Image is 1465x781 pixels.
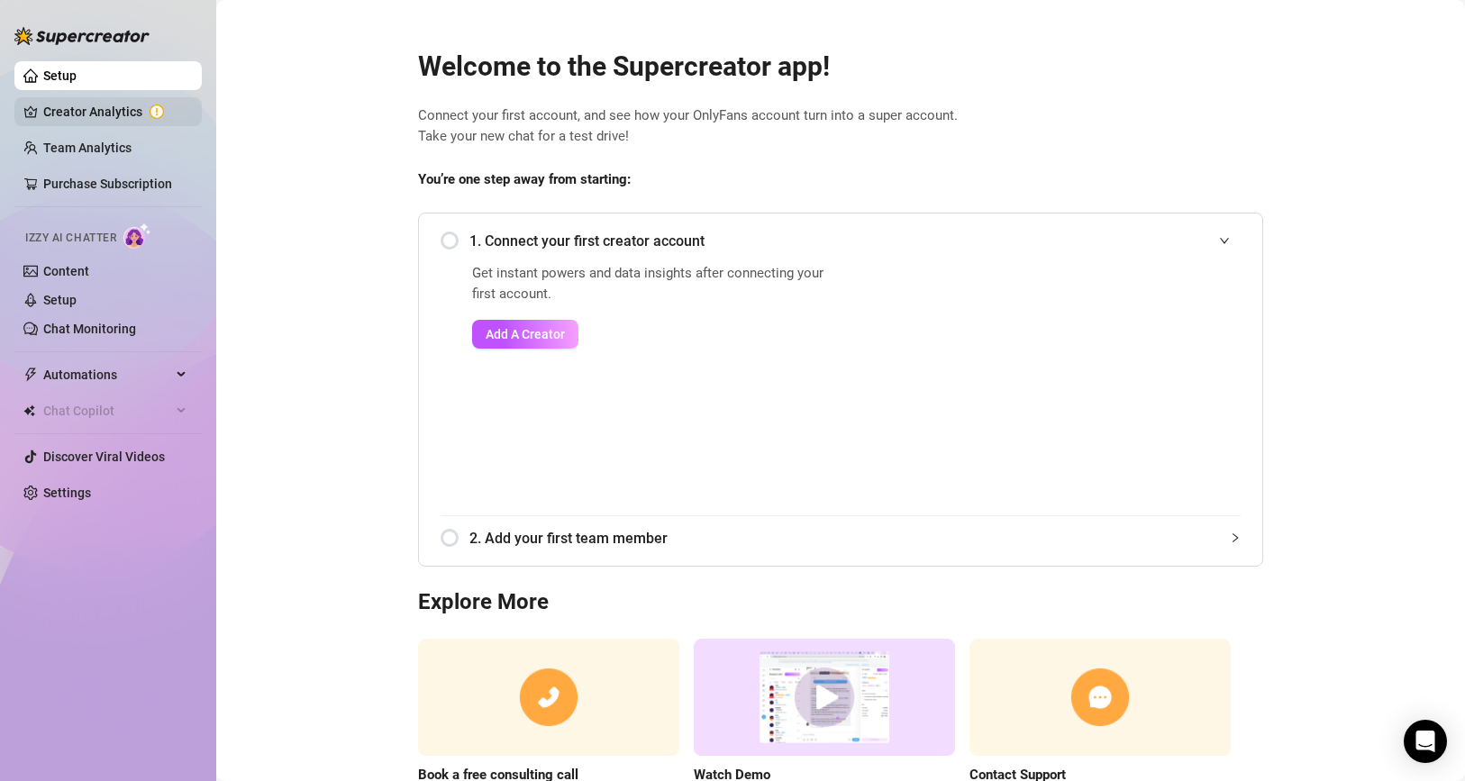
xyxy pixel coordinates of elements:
[418,50,1263,84] h2: Welcome to the Supercreator app!
[472,320,835,349] a: Add A Creator
[43,97,187,126] a: Creator Analytics exclamation-circle
[441,219,1241,263] div: 1. Connect your first creator account
[880,263,1241,494] iframe: Add Creators
[469,230,1241,252] span: 1. Connect your first creator account
[43,450,165,464] a: Discover Viral Videos
[472,263,835,305] span: Get instant powers and data insights after connecting your first account.
[1219,235,1230,246] span: expanded
[486,327,565,341] span: Add A Creator
[23,404,35,417] img: Chat Copilot
[123,222,151,249] img: AI Chatter
[43,360,171,389] span: Automations
[43,68,77,83] a: Setup
[43,264,89,278] a: Content
[1404,720,1447,763] div: Open Intercom Messenger
[1230,532,1241,543] span: collapsed
[418,171,631,187] strong: You’re one step away from starting:
[441,516,1241,560] div: 2. Add your first team member
[43,322,136,336] a: Chat Monitoring
[25,230,116,247] span: Izzy AI Chatter
[43,177,172,191] a: Purchase Subscription
[23,368,38,382] span: thunderbolt
[43,141,132,155] a: Team Analytics
[43,396,171,425] span: Chat Copilot
[694,639,955,757] img: supercreator demo
[43,486,91,500] a: Settings
[418,105,1263,148] span: Connect your first account, and see how your OnlyFans account turn into a super account. Take you...
[418,639,679,757] img: consulting call
[969,639,1231,757] img: contact support
[43,293,77,307] a: Setup
[472,320,578,349] button: Add A Creator
[14,27,150,45] img: logo-BBDzfeDw.svg
[418,588,1263,617] h3: Explore More
[469,527,1241,549] span: 2. Add your first team member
